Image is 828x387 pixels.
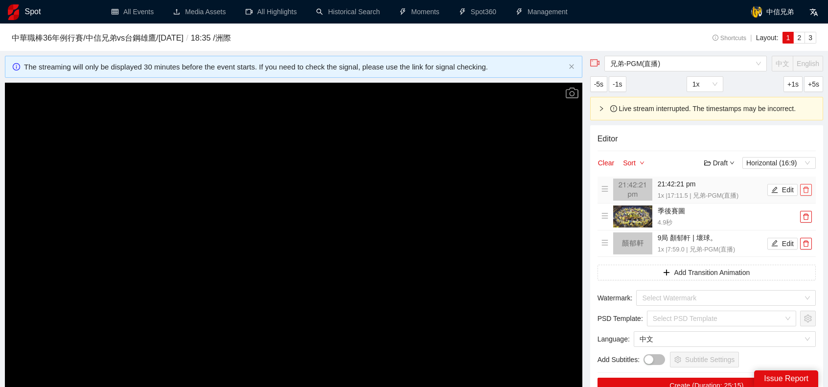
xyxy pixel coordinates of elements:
[800,238,812,250] button: delete
[808,34,812,42] span: 3
[658,205,798,216] h4: 季後賽圖
[591,97,823,120] div: exclamation-circle Live stream interrupted. The timestamps may be incorrect.
[786,34,790,42] span: 1
[12,32,655,45] h3: 中華職棒36年例行賽 / 中信兄弟 vs 台鋼雄鷹 / [DATE] 18:35 / 洲際
[658,179,765,189] h4: 21:42:21 pm
[787,79,799,90] span: +1s
[24,61,565,73] div: The streaming will only be displayed 30 minutes before the event starts. If you need to check the...
[610,105,617,112] span: exclamation-circle
[663,269,670,277] span: plus
[767,238,798,250] button: editEdit
[8,4,19,20] img: logo
[756,34,779,42] span: Layout:
[658,232,765,243] h4: 9局 顏郁軒 | 壞球。
[173,8,226,16] a: uploadMedia Assets
[800,311,816,326] button: setting
[590,58,600,68] span: video-camera
[746,158,812,168] span: Horizontal (16:9)
[801,213,811,220] span: delete
[771,240,778,248] span: edit
[613,232,652,254] img: 160x90.png
[640,332,810,346] span: 中文
[622,157,645,169] button: Sortdown
[459,8,496,16] a: thunderboltSpot360
[598,354,640,365] span: Add Subtitles :
[609,76,626,92] button: -1s
[692,77,717,91] span: 1x
[776,60,789,68] span: 中文
[767,184,798,196] button: editEdit
[184,33,191,42] span: /
[658,245,765,255] p: 1x | 7:59.0 | 兄弟-PGM(直播)
[13,63,20,70] span: info-circle
[750,34,752,42] span: |
[704,159,711,166] span: folder-open
[783,76,803,92] button: +1s
[751,6,762,18] img: avatar
[246,8,297,16] a: video-cameraAll Highlights
[610,103,815,114] div: Live stream interrupted. The timestamps may be incorrect.
[598,293,633,303] span: Watermark :
[808,79,819,90] span: +5s
[713,35,719,41] span: info-circle
[670,352,739,367] button: settingSubtitle Settings
[316,8,380,16] a: searchHistorical Search
[598,133,816,145] h4: Editor
[704,158,735,168] div: Draft
[754,370,818,387] div: Issue Report
[112,8,154,16] a: tableAll Events
[598,265,816,280] button: plusAdd Transition Animation
[800,211,812,223] button: delete
[516,8,568,16] a: thunderboltManagement
[797,60,819,68] span: English
[598,106,604,112] span: right
[713,35,746,42] span: Shortcuts
[601,185,608,192] span: menu
[594,79,603,90] span: -5s
[598,334,630,344] span: Language :
[569,64,575,70] button: close
[797,34,801,42] span: 2
[658,218,798,228] p: 4.9 秒
[598,157,615,169] button: Clear
[800,184,812,196] button: delete
[640,160,644,166] span: down
[601,212,608,219] span: menu
[613,79,622,90] span: -1s
[598,313,643,324] span: PSD Template :
[801,240,811,247] span: delete
[730,160,735,165] span: down
[801,186,811,193] span: delete
[601,239,608,246] span: menu
[658,191,765,201] p: 1x | 17:11.5 | 兄弟-PGM(直播)
[399,8,439,16] a: thunderboltMoments
[590,76,607,92] button: -5s
[804,76,823,92] button: +5s
[613,205,652,228] img: thumbnail.png
[613,179,652,201] img: 160x90.png
[771,186,778,194] span: edit
[610,56,761,71] span: 兄弟-PGM(直播)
